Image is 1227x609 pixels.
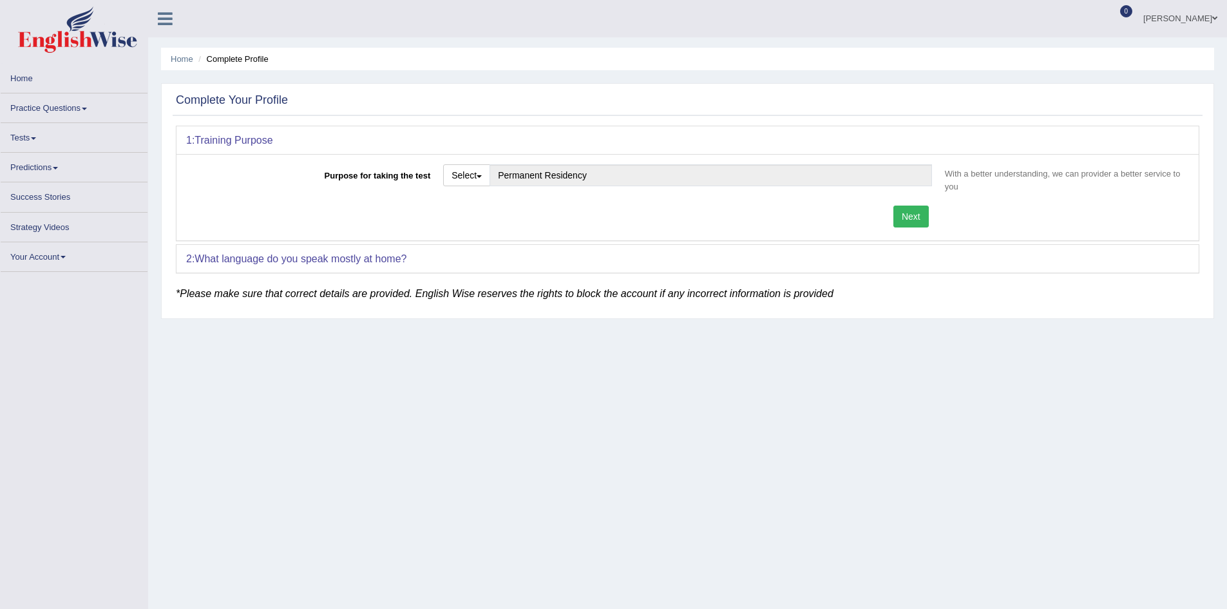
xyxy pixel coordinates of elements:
button: Next [893,206,929,227]
div: 1: [176,126,1199,155]
a: Your Account [1,242,147,267]
button: Select [443,164,490,186]
a: Practice Questions [1,93,147,119]
a: Home [1,64,147,89]
li: Complete Profile [195,53,268,65]
div: 2: [176,245,1199,273]
b: What language do you speak mostly at home? [195,253,406,264]
a: Predictions [1,153,147,178]
em: *Please make sure that correct details are provided. English Wise reserves the rights to block th... [176,288,833,299]
span: 0 [1120,5,1133,17]
a: Success Stories [1,182,147,208]
p: With a better understanding, we can provider a better service to you [938,168,1189,192]
h2: Complete Your Profile [176,94,288,107]
a: Strategy Videos [1,213,147,238]
b: Training Purpose [195,135,272,146]
a: Tests [1,123,147,148]
a: Home [171,54,193,64]
label: Purpose for taking the test [186,164,437,182]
